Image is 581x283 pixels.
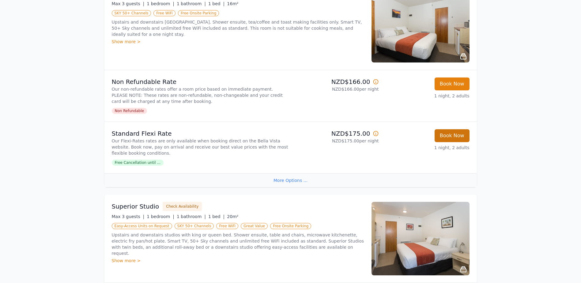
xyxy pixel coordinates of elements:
[435,129,470,142] button: Book Now
[112,160,164,166] span: Free Cancellation until ...
[384,93,470,99] p: 1 night, 2 adults
[112,77,288,86] p: Non Refundable Rate
[384,145,470,151] p: 1 night, 2 adults
[112,10,151,16] span: SKY 50+ Channels
[112,138,288,156] p: Our Flexi-Rates rates are only available when booking direct on the Bella Vista website. Book now...
[104,173,477,187] div: More Options ...
[293,86,379,92] p: NZD$166.00 per night
[293,77,379,86] p: NZD$166.00
[112,214,145,219] span: Max 3 guests |
[112,86,288,104] p: Our non-refundable rates offer a room price based on immediate payment. PLEASE NOTE: These rates ...
[175,223,214,229] span: SKY 50+ Channels
[112,202,159,211] h3: Superior Studio
[293,129,379,138] p: NZD$175.00
[112,129,288,138] p: Standard Flexi Rate
[208,1,224,6] span: 1 bed |
[227,214,238,219] span: 20m²
[270,223,311,229] span: Free Onsite Parking
[147,1,174,6] span: 1 bedroom |
[293,138,379,144] p: NZD$175.00 per night
[112,19,364,37] p: Upstairs and downstairs [GEOGRAPHIC_DATA]. Shower ensuite, tea/coffee and toast making facilities...
[208,214,224,219] span: 1 bed |
[227,1,238,6] span: 16m²
[112,232,364,256] p: Upstairs and downstairs studios with king or queen bed. Shower ensuite, table and chairs, microwa...
[241,223,268,229] span: Great Value
[112,258,364,264] div: Show more >
[147,214,174,219] span: 1 bedroom |
[435,77,470,90] button: Book Now
[177,1,206,6] span: 1 bathroom |
[216,223,238,229] span: Free WiFi
[112,39,364,45] div: Show more >
[177,214,206,219] span: 1 bathroom |
[163,202,202,211] button: Check Availability
[112,108,147,114] span: Non Refundable
[178,10,219,16] span: Free Onsite Parking
[112,1,145,6] span: Max 3 guests |
[112,223,172,229] span: Easy-Access Units on Request
[153,10,175,16] span: Free WiFi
